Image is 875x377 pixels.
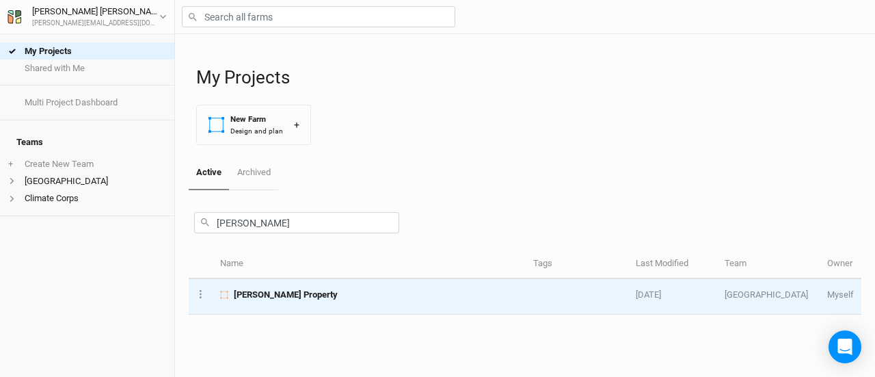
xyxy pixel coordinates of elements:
[229,156,278,189] a: Archived
[636,289,661,300] span: Jun 10, 2025 6:31 PM
[230,114,283,125] div: New Farm
[32,18,159,29] div: [PERSON_NAME][EMAIL_ADDRESS][DOMAIN_NAME]
[189,156,229,190] a: Active
[294,118,299,132] div: +
[717,279,820,315] td: [GEOGRAPHIC_DATA]
[628,250,717,279] th: Last Modified
[820,250,861,279] th: Owner
[717,250,820,279] th: Team
[7,4,167,29] button: [PERSON_NAME] [PERSON_NAME][PERSON_NAME][EMAIL_ADDRESS][DOMAIN_NAME]
[32,5,159,18] div: [PERSON_NAME] [PERSON_NAME]
[213,250,526,279] th: Name
[196,67,861,88] h1: My Projects
[182,6,455,27] input: Search all farms
[8,129,166,156] h4: Teams
[827,289,854,300] span: michael@bccdvt.org
[196,105,311,145] button: New FarmDesign and plan+
[8,159,13,170] span: +
[234,289,338,301] span: Daut Property
[194,212,399,233] input: Search my projects by name or team
[829,330,861,363] div: Open Intercom Messenger
[526,250,628,279] th: Tags
[230,126,283,136] div: Design and plan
